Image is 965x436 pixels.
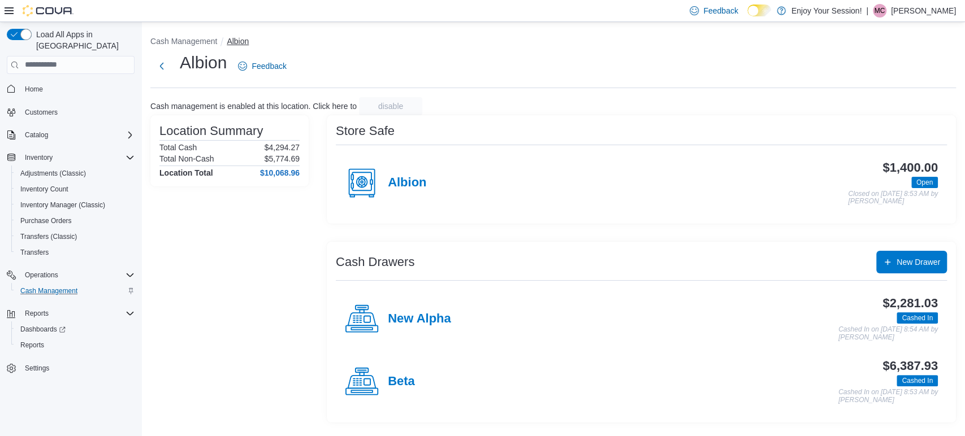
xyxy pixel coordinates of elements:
span: Inventory [20,151,135,164]
h3: $1,400.00 [882,161,938,175]
span: Transfers (Classic) [16,230,135,243]
input: Dark Mode [747,5,771,16]
p: | [866,4,868,18]
p: Cashed In on [DATE] 8:54 AM by [PERSON_NAME] [838,326,938,341]
span: Open [916,177,933,188]
h3: $2,281.03 [882,297,938,310]
div: Michelle Curow [873,4,886,18]
span: Cashed In [897,312,938,324]
span: Cashed In [902,313,933,323]
span: Feedback [703,5,738,16]
h6: Total Non-Cash [159,154,214,163]
a: Adjustments (Classic) [16,167,90,180]
p: [PERSON_NAME] [891,4,956,18]
button: Catalog [2,127,139,143]
p: $5,774.69 [265,154,300,163]
a: Inventory Count [16,182,73,196]
a: Dashboards [16,322,70,336]
span: Settings [20,361,135,375]
p: Cash management is enabled at this location. Click here to [150,102,357,111]
button: Adjustments (Classic) [11,165,139,181]
span: Cashed In [897,375,938,386]
a: Inventory Manager (Classic) [16,198,110,212]
h1: Albion [180,51,227,74]
h4: New Alpha [388,312,451,326]
p: Closed on [DATE] 8:53 AM by [PERSON_NAME] [848,190,938,206]
span: Feedback [252,60,286,72]
span: Inventory Count [16,182,135,196]
nav: Complex example [7,76,135,406]
span: Transfers (Classic) [20,232,77,241]
h3: Location Summary [159,124,263,138]
a: Transfers (Classic) [16,230,81,243]
p: Enjoy Your Session! [791,4,862,18]
span: Inventory Manager (Classic) [16,198,135,212]
span: Cashed In [902,376,933,386]
span: Transfers [16,246,135,259]
button: Operations [2,267,139,283]
button: New Drawer [876,251,947,273]
h4: Location Total [159,168,213,177]
p: Cashed In on [DATE] 8:53 AM by [PERSON_NAME] [838,389,938,404]
h3: Cash Drawers [336,255,414,269]
span: Load All Apps in [GEOGRAPHIC_DATA] [32,29,135,51]
a: Transfers [16,246,53,259]
h3: Store Safe [336,124,395,138]
span: Inventory [25,153,53,162]
button: Next [150,55,173,77]
span: Settings [25,364,49,373]
span: Reports [20,341,44,350]
a: Purchase Orders [16,214,76,228]
span: Operations [20,268,135,282]
button: Customers [2,104,139,120]
h4: Beta [388,374,415,389]
span: Purchase Orders [20,216,72,225]
h4: Albion [388,176,426,190]
button: Inventory Manager (Classic) [11,197,139,213]
button: Inventory [20,151,57,164]
span: Home [25,85,43,94]
span: Adjustments (Classic) [16,167,135,180]
span: Transfers [20,248,49,257]
a: Dashboards [11,321,139,337]
a: Home [20,82,47,96]
a: Cash Management [16,284,82,298]
span: Inventory Count [20,185,68,194]
span: Reports [20,307,135,320]
h6: Total Cash [159,143,197,152]
button: Transfers [11,245,139,260]
button: Transfers (Classic) [11,229,139,245]
button: Albion [227,37,249,46]
a: Reports [16,338,49,352]
h3: $6,387.93 [882,359,938,373]
button: Inventory [2,150,139,165]
span: Open [911,177,938,188]
span: Reports [25,309,49,318]
button: Purchase Orders [11,213,139,229]
button: Reports [2,306,139,321]
span: Purchase Orders [16,214,135,228]
a: Feedback [233,55,291,77]
span: Operations [25,271,58,280]
span: MC [875,4,885,18]
button: Cash Management [11,283,139,299]
h4: $10,068.96 [260,168,300,177]
span: Dark Mode [747,16,748,17]
span: Cash Management [20,286,77,295]
button: Catalog [20,128,53,142]
span: Cash Management [16,284,135,298]
span: Reports [16,338,135,352]
span: Catalog [20,128,135,142]
span: Inventory Manager (Classic) [20,200,105,210]
span: Dashboards [16,322,135,336]
button: Home [2,81,139,97]
button: Operations [20,268,63,282]
span: Catalog [25,130,48,139]
span: New Drawer [897,256,940,268]
nav: An example of EuiBreadcrumbs [150,36,956,49]
a: Customers [20,106,62,119]
img: Cova [23,5,73,16]
span: Home [20,82,135,96]
span: Customers [20,105,135,119]
button: disable [359,97,422,115]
